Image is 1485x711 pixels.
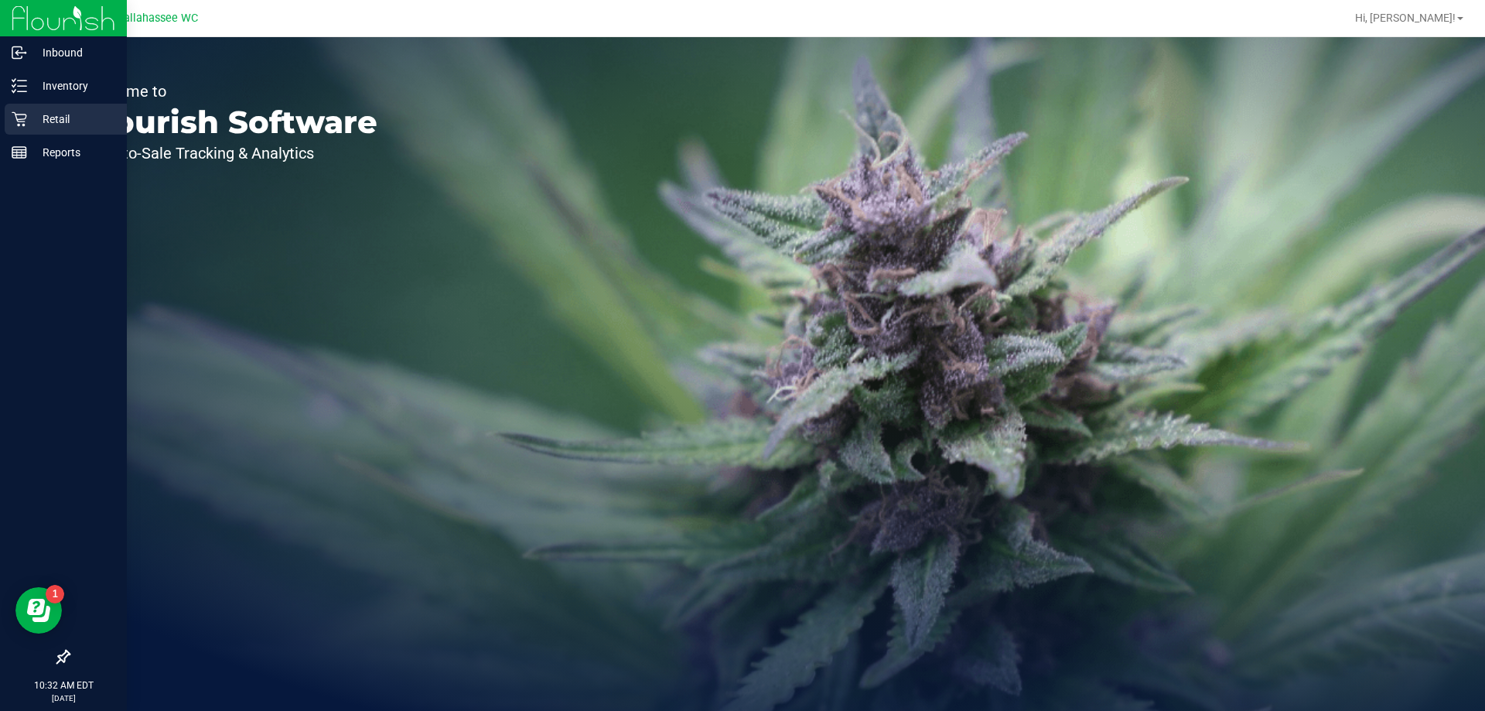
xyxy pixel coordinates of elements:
[7,679,120,692] p: 10:32 AM EDT
[12,45,27,60] inline-svg: Inbound
[46,585,64,603] iframe: Resource center unread badge
[15,587,62,634] iframe: Resource center
[118,12,198,25] span: Tallahassee WC
[27,77,120,95] p: Inventory
[27,43,120,62] p: Inbound
[12,145,27,160] inline-svg: Reports
[27,143,120,162] p: Reports
[7,692,120,704] p: [DATE]
[84,107,377,138] p: Flourish Software
[12,78,27,94] inline-svg: Inventory
[1355,12,1456,24] span: Hi, [PERSON_NAME]!
[12,111,27,127] inline-svg: Retail
[84,84,377,99] p: Welcome to
[84,145,377,161] p: Seed-to-Sale Tracking & Analytics
[27,110,120,128] p: Retail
